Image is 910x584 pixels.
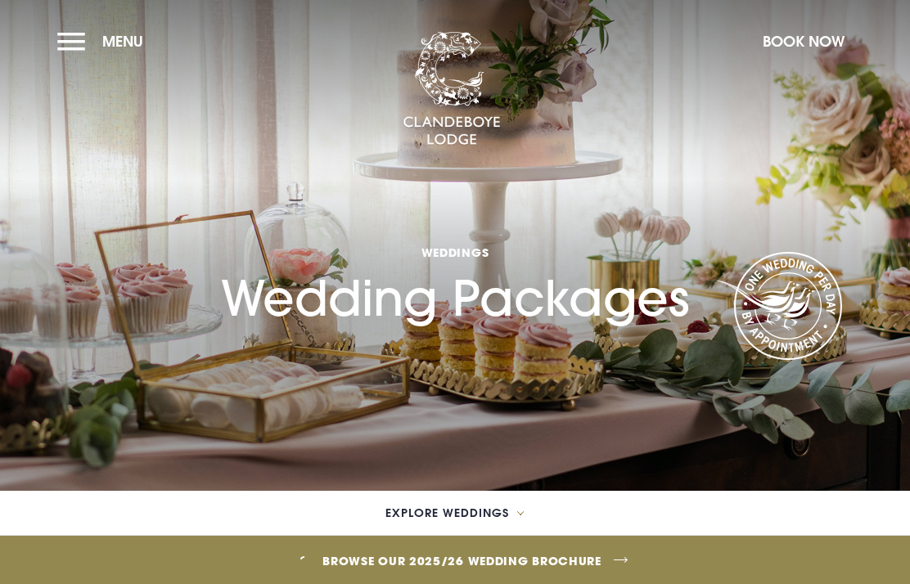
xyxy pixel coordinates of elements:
span: Explore Weddings [385,507,509,519]
button: Menu [57,24,151,59]
span: Weddings [221,245,689,260]
img: Clandeboye Lodge [403,32,501,146]
h1: Wedding Packages [221,172,689,327]
button: Book Now [755,24,853,59]
span: Menu [102,32,143,51]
